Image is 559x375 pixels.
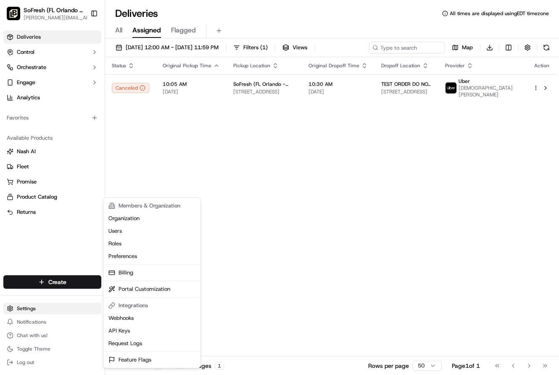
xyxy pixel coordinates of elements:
img: Nash [8,8,25,25]
a: Request Logs [105,337,199,350]
a: Feature Flags [105,354,199,366]
div: We're available if you need us! [29,89,106,96]
a: Billing [105,266,199,279]
a: API Keys [105,324,199,337]
a: Organization [105,212,199,225]
div: Members & Organization [105,199,199,212]
a: 📗Knowledge Base [5,119,68,134]
a: Portal Customization [105,283,199,295]
a: 💻API Documentation [68,119,138,134]
a: Preferences [105,250,199,263]
button: Start new chat [143,83,153,93]
p: Welcome 👋 [8,34,153,47]
div: 💻 [71,123,78,130]
a: Webhooks [105,312,199,324]
img: 1736555255976-a54dd68f-1ca7-489b-9aae-adbdc363a1c4 [8,80,24,96]
div: Integrations [105,299,199,312]
input: Got a question? Start typing here... [22,54,151,63]
a: Powered byPylon [59,142,102,149]
a: Roles [105,237,199,250]
div: Start new chat [29,80,138,89]
div: 📗 [8,123,15,130]
span: Pylon [84,143,102,149]
span: API Documentation [79,122,135,130]
span: Knowledge Base [17,122,64,130]
a: Users [105,225,199,237]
